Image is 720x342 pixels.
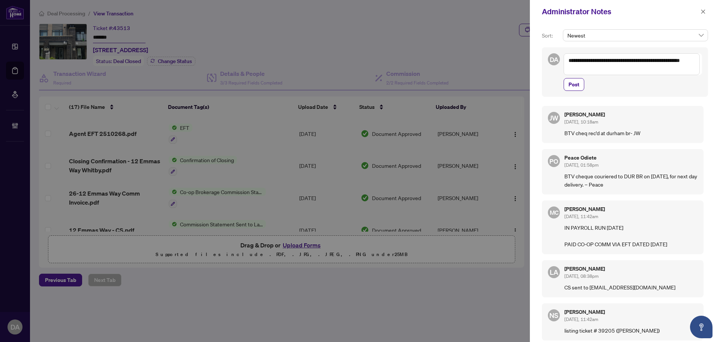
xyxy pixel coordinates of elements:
[549,156,558,166] span: PO
[542,6,698,17] div: Administrator Notes
[564,223,697,248] p: IN PAYROLL RUN [DATE] PAID CO-OP COMM VIA EFT DATED [DATE]
[564,119,598,125] span: [DATE], 10:18am
[564,326,697,334] p: listing ticket # 39205 ([PERSON_NAME])
[564,214,598,219] span: [DATE], 11:42am
[564,172,697,188] p: BTV cheque couriered to DUR BR on [DATE], for next day delivery. – Peace
[700,9,706,14] span: close
[564,162,598,168] span: [DATE], 01:58pm
[564,283,697,291] p: CS sent to [EMAIL_ADDRESS][DOMAIN_NAME]
[564,309,697,315] h5: [PERSON_NAME]
[564,129,697,137] p: BTV cheq rec'd at durham br- JW
[568,78,579,90] span: Post
[564,78,584,91] button: Post
[567,30,703,41] span: Newest
[549,310,558,321] span: NS
[564,266,697,271] h5: [PERSON_NAME]
[690,316,712,338] button: Open asap
[542,32,560,40] p: Sort:
[549,113,558,123] span: JW
[564,155,697,160] h5: Peace Odiete
[564,316,598,322] span: [DATE], 11:42am
[549,208,558,217] span: MC
[550,267,558,277] span: LA
[564,112,697,117] h5: [PERSON_NAME]
[564,273,598,279] span: [DATE], 08:38pm
[564,206,697,212] h5: [PERSON_NAME]
[549,54,558,64] span: DA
